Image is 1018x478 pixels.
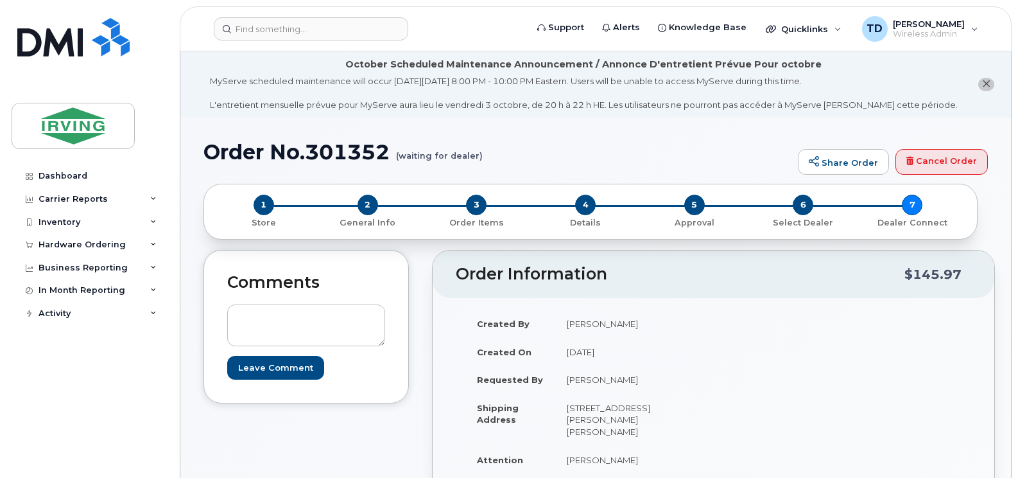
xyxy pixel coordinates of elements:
[978,78,994,91] button: close notification
[555,310,703,338] td: [PERSON_NAME]
[798,149,889,175] a: Share Order
[684,195,705,215] span: 5
[313,215,422,229] a: 2 General Info
[749,215,858,229] a: 6 Select Dealer
[754,217,853,229] p: Select Dealer
[531,215,640,229] a: 4 Details
[227,356,324,380] input: Leave Comment
[477,347,531,357] strong: Created On
[466,195,487,215] span: 3
[536,217,635,229] p: Details
[895,149,988,175] a: Cancel Order
[640,215,749,229] a: 5 Approval
[422,215,531,229] a: 3 Order Items
[477,375,543,385] strong: Requested By
[555,338,703,366] td: [DATE]
[254,195,274,215] span: 1
[427,217,526,229] p: Order Items
[793,195,813,215] span: 6
[220,217,308,229] p: Store
[345,58,822,71] div: October Scheduled Maintenance Announcement / Annonce D'entretient Prévue Pour octobre
[203,141,791,163] h1: Order No.301352
[396,141,483,161] small: (waiting for dealer)
[477,455,523,465] strong: Attention
[227,274,385,292] h2: Comments
[555,446,703,474] td: [PERSON_NAME]
[555,394,703,446] td: [STREET_ADDRESS][PERSON_NAME][PERSON_NAME]
[358,195,378,215] span: 2
[477,403,519,425] strong: Shipping Address
[210,75,958,111] div: MyServe scheduled maintenance will occur [DATE][DATE] 8:00 PM - 10:00 PM Eastern. Users will be u...
[318,217,417,229] p: General Info
[904,262,962,287] div: $145.97
[456,265,904,283] h2: Order Information
[214,215,313,229] a: 1 Store
[477,319,530,329] strong: Created By
[555,366,703,394] td: [PERSON_NAME]
[645,217,744,229] p: Approval
[575,195,596,215] span: 4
